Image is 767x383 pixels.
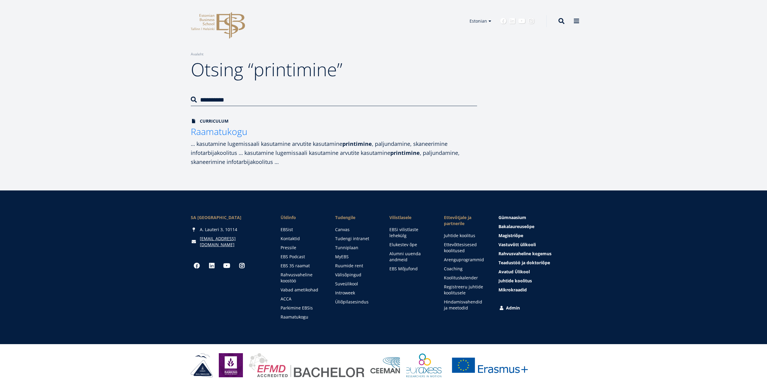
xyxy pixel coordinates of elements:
[498,305,576,311] a: Admin
[498,242,576,248] a: Vastuvõtt ülikooli
[281,245,323,251] a: Pressile
[335,281,378,287] a: Suveülikool
[389,242,432,248] a: Elukestev õpe
[498,215,526,220] span: Gümnaasium
[281,314,323,320] a: Raamatukogu
[444,299,486,311] a: Hindamisvahendid ja meetodid
[342,140,372,147] strong: printimine
[281,272,323,284] a: Rahvusvaheline koostöö
[444,257,486,263] a: Arenguprogrammid
[236,260,248,272] a: Instagram
[335,272,378,278] a: Välisõpingud
[498,260,576,266] a: Teadustöö ja doktoriõpe
[281,215,323,221] span: Üldinfo
[335,263,378,269] a: Ruumide rent
[498,233,576,239] a: Magistriõpe
[281,227,323,233] a: EBSist
[281,254,323,260] a: EBS Podcast
[498,269,576,275] a: Avatud Ülikool
[191,215,269,221] div: SA [GEOGRAPHIC_DATA]
[498,287,576,293] a: Mikrokraadid
[498,233,523,238] span: Magistriõpe
[498,260,550,265] span: Teadustöö ja doktoriõpe
[500,18,506,24] a: Facebook
[448,353,532,377] img: Erasmus+
[518,18,525,24] a: Youtube
[444,275,486,281] a: Koolituskalender
[528,18,534,24] a: Instagram
[498,278,576,284] a: Juhtide koolitus
[498,242,536,247] span: Vastuvõtt ülikooli
[444,242,486,254] a: Ettevõttesisesed koolitused
[281,296,323,302] a: ACCA
[219,353,243,377] img: Eduniversal
[370,357,400,374] img: Ceeman
[191,57,477,81] h1: Otsing “printimine”
[389,227,432,239] a: EBSi vilistlaste lehekülg
[448,353,532,377] a: Erasmus +
[335,236,378,242] a: Tudengi intranet
[498,215,576,221] a: Gümnaasium
[498,287,527,293] span: Mikrokraadid
[191,260,203,272] a: Facebook
[221,260,233,272] a: Youtube
[281,263,323,269] a: EBS 35 raamat
[389,251,432,263] a: Alumni uuenda andmeid
[444,215,486,227] span: Ettevõtjale ja partnerile
[389,215,432,221] span: Vilistlasele
[335,215,378,221] a: Tudengile
[335,254,378,260] a: MyEBS
[444,233,486,239] a: Juhtide koolitus
[191,51,203,57] a: Avaleht
[390,149,420,156] strong: printimine
[335,227,378,233] a: Canvas
[206,260,218,272] a: Linkedin
[191,125,247,138] span: Raamatukogu
[191,227,269,233] div: A. Lauteri 3, 10114
[191,139,477,166] div: … kasutamine lugemissaali kasutamine arvutite kasutamine , paljundamine, skaneerimine infotarbija...
[335,245,378,251] a: Tunniplaan
[498,278,532,284] span: Juhtide koolitus
[498,224,576,230] a: Bakalaureuseõpe
[406,353,442,377] img: EURAXESS
[498,269,530,275] span: Avatud Ülikool
[444,284,486,296] a: Registreeru juhtide koolitusele
[191,353,213,377] img: HAKA
[335,299,378,305] a: Üliõpilasesindus
[200,236,269,248] a: [EMAIL_ADDRESS][DOMAIN_NAME]
[509,18,515,24] a: Linkedin
[389,266,432,272] a: EBS Mõjufond
[281,236,323,242] a: Kontaktid
[335,290,378,296] a: Introweek
[498,251,552,256] span: Rahvusvaheline kogemus
[498,224,534,229] span: Bakalaureuseõpe
[281,305,323,311] a: Parkimine EBSis
[444,266,486,272] a: Coaching
[281,287,323,293] a: Vabad ametikohad
[191,118,228,124] span: Curriculum
[249,353,364,377] img: EFMD
[498,251,576,257] a: Rahvusvaheline kogemus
